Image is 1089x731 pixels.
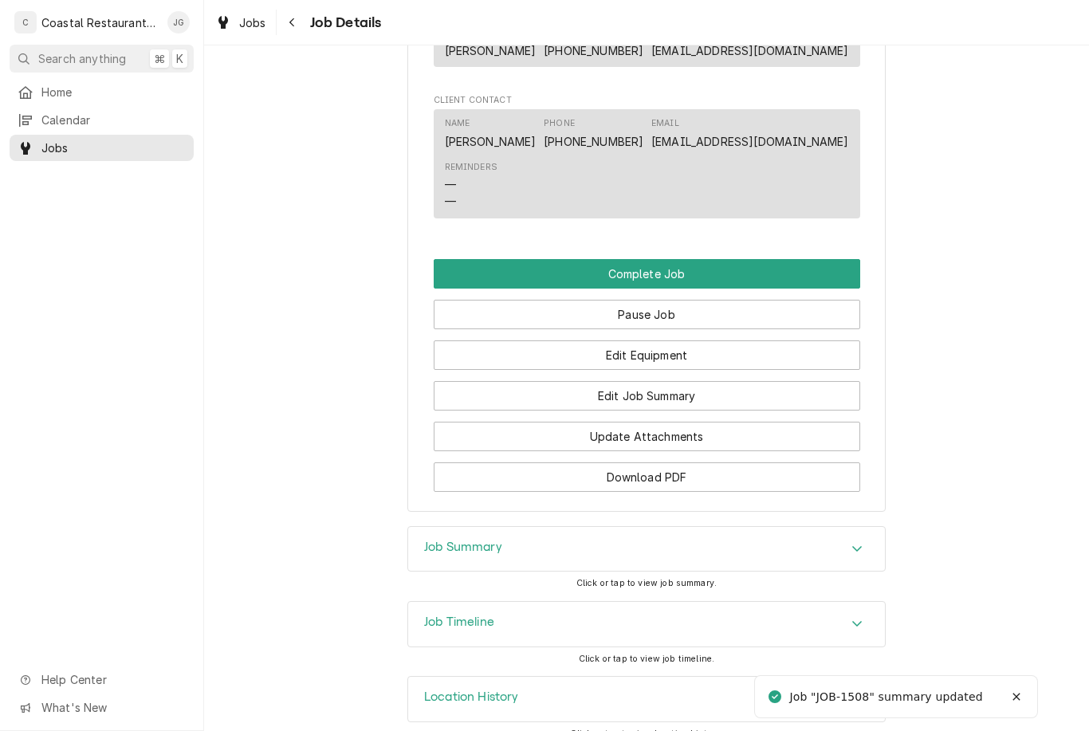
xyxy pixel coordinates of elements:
div: Job "JOB-1508" summary updated [789,689,985,705]
span: Search anything [38,50,126,67]
div: Button Group [434,259,860,492]
a: [PHONE_NUMBER] [544,135,643,148]
div: Reminders [445,161,497,174]
a: Go to What's New [10,694,194,721]
div: Button Group Row [434,370,860,411]
span: Jobs [239,14,266,31]
button: Pause Job [434,300,860,329]
div: Job Timeline [407,601,886,647]
div: Button Group Row [434,329,860,370]
div: — [445,176,456,193]
div: Button Group Row [434,259,860,289]
div: Coastal Restaurant Repair [41,14,159,31]
a: Calendar [10,107,194,133]
a: [PHONE_NUMBER] [544,44,643,57]
button: Download PDF [434,462,860,492]
span: Jobs [41,140,186,156]
a: Go to Help Center [10,666,194,693]
h3: Job Summary [424,540,502,555]
a: Home [10,79,194,105]
div: [PERSON_NAME] [445,42,537,59]
a: Jobs [10,135,194,161]
span: Help Center [41,671,184,688]
a: [EMAIL_ADDRESS][DOMAIN_NAME] [651,44,848,57]
div: Name [445,117,537,149]
div: Contact [434,109,860,218]
a: [EMAIL_ADDRESS][DOMAIN_NAME] [651,135,848,148]
h3: Job Timeline [424,615,494,630]
span: K [176,50,183,67]
div: Job Summary [407,526,886,572]
div: James Gatton's Avatar [167,11,190,33]
div: — [445,193,456,210]
div: Button Group Row [434,451,860,492]
div: Client Contact [434,94,860,226]
button: Accordion Details Expand Trigger [408,677,885,721]
span: Job Details [305,12,382,33]
div: Client Contact List [434,109,860,226]
span: ⌘ [154,50,165,67]
span: Client Contact [434,94,860,107]
div: Email [651,117,848,149]
div: Job Contact List [434,18,860,74]
button: Navigate back [280,10,305,35]
button: Accordion Details Expand Trigger [408,527,885,572]
button: Edit Equipment [434,340,860,370]
div: Location History [407,676,886,722]
button: Complete Job [434,259,860,289]
span: Click or tap to view job summary. [576,578,717,588]
span: Click or tap to view job timeline. [579,654,714,664]
button: Edit Job Summary [434,381,860,411]
div: Reminders [445,161,497,210]
div: C [14,11,37,33]
span: Calendar [41,112,186,128]
div: Name [445,117,470,130]
span: What's New [41,699,184,716]
div: Accordion Header [408,527,885,572]
button: Search anything⌘K [10,45,194,73]
button: Update Attachments [434,422,860,451]
div: Email [651,117,679,130]
div: Button Group Row [434,411,860,451]
div: Accordion Header [408,677,885,721]
h3: Location History [424,690,519,705]
button: Accordion Details Expand Trigger [408,602,885,647]
div: Phone [544,117,575,130]
div: Phone [544,117,643,149]
div: Button Group Row [434,289,860,329]
div: Accordion Header [408,602,885,647]
div: [PERSON_NAME] [445,133,537,150]
div: JG [167,11,190,33]
span: Home [41,84,186,100]
a: Jobs [209,10,273,36]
